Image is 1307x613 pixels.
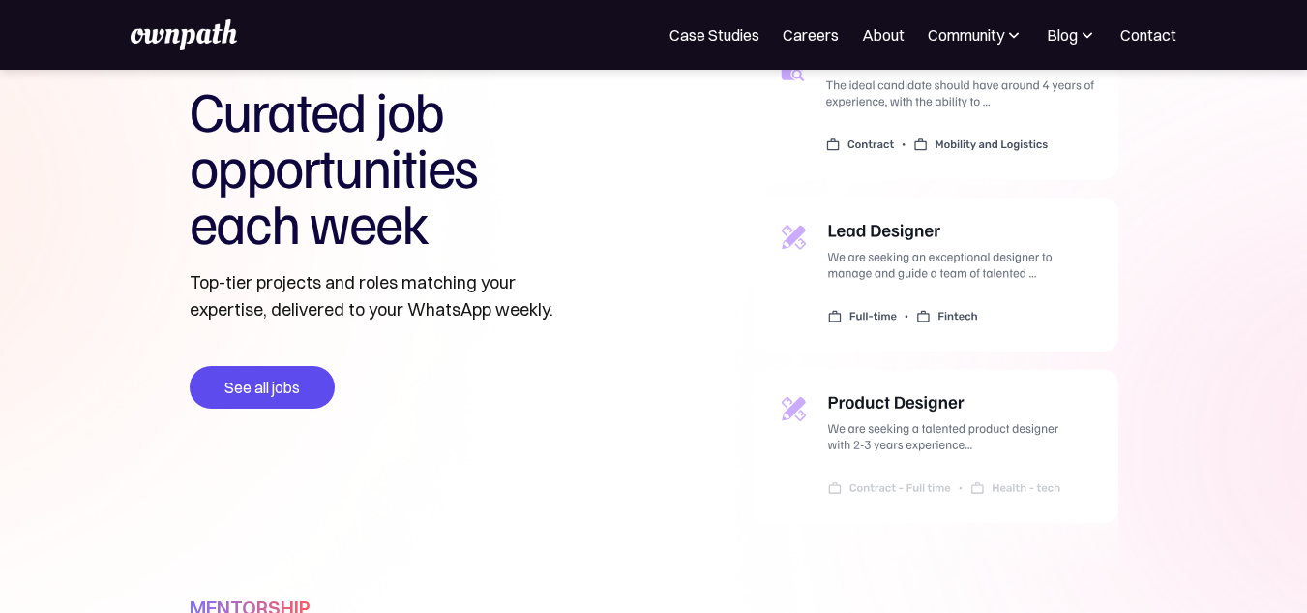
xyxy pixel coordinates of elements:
p: Top-tier projects and roles matching your expertise, delivered to your WhatsApp weekly. [190,269,581,323]
a: About [862,23,905,46]
h1: Curated job opportunities each week [190,81,581,250]
a: Case Studies [669,23,759,46]
div: Community [928,23,1024,46]
div: Blog [1047,23,1078,46]
a: See all jobs [190,366,335,409]
a: Contact [1120,23,1176,46]
a: Careers [783,23,839,46]
div: Community [928,23,1004,46]
div: Blog [1047,23,1097,46]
